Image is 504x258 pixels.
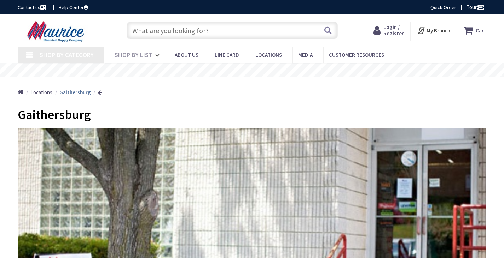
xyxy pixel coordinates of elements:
div: My Branch [417,24,450,37]
strong: Gaithersburg [59,89,91,96]
strong: Cart [476,24,486,37]
img: Maurice Electrical Supply Company [18,20,96,42]
a: Login / Register [373,24,404,37]
span: Tour [467,4,485,11]
a: Locations [30,89,52,96]
a: Contact us [18,4,47,11]
strong: My Branch [427,27,450,34]
span: Login / Register [383,24,404,37]
span: Media [298,52,313,58]
a: Help Center [59,4,88,11]
span: Line Card [215,52,239,58]
rs-layer: Free Same Day Pickup at 15 Locations [188,67,317,74]
span: About us [175,52,198,58]
a: Quick Order [430,4,456,11]
span: Customer Resources [329,52,384,58]
a: Cart [464,24,486,37]
span: Shop By Category [40,51,94,59]
input: What are you looking for? [127,22,338,39]
span: Gaithersburg [18,107,91,122]
span: Shop By List [115,51,152,59]
span: Locations [255,52,282,58]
